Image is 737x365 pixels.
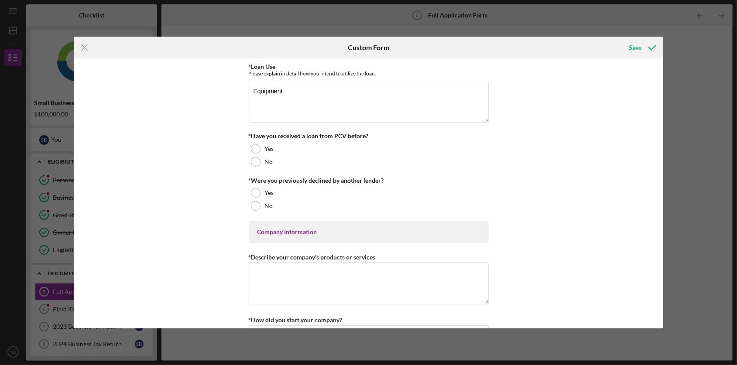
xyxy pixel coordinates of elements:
[265,158,273,165] label: No
[620,39,663,56] button: Save
[249,63,276,70] label: *Loan Use
[257,229,480,235] div: Company Information
[249,81,489,123] textarea: Equipment
[265,202,273,209] label: No
[249,70,489,77] div: Please explain in detail how you intend to utilize the loan.
[249,316,343,324] label: *How did you start your company?
[629,39,641,56] div: Save
[348,44,389,51] h6: Custom Form
[265,145,274,152] label: Yes
[249,253,376,261] label: *Describe your company's products or services
[249,133,489,140] div: *Have you received a loan from PCV before?
[249,177,489,184] div: *Were you previously declined by another lender?
[265,189,274,196] label: Yes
